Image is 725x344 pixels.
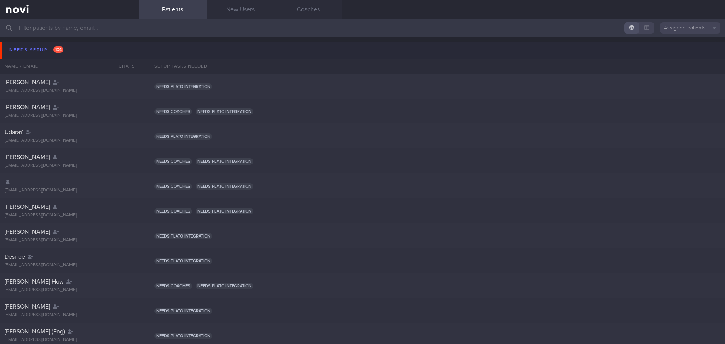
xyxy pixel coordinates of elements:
span: Needs coaches [154,208,192,214]
span: Needs plato integration [154,333,212,339]
span: Needs plato integration [196,108,253,115]
span: Needs plato integration [196,283,253,289]
span: 104 [53,46,63,53]
span: Needs coaches [154,108,192,115]
div: Needs setup [8,45,65,55]
div: [EMAIL_ADDRESS][DOMAIN_NAME] [5,337,134,343]
div: [EMAIL_ADDRESS][DOMAIN_NAME] [5,312,134,318]
div: Setup tasks needed [150,59,725,74]
span: Needs plato integration [196,208,253,214]
span: Needs coaches [154,158,192,165]
div: [EMAIL_ADDRESS][DOMAIN_NAME] [5,113,134,119]
div: [EMAIL_ADDRESS][DOMAIN_NAME] [5,188,134,193]
span: Needs plato integration [154,83,212,90]
div: [EMAIL_ADDRESS][DOMAIN_NAME] [5,238,134,243]
span: Desiree [5,254,25,260]
div: Chats [108,59,139,74]
span: [PERSON_NAME] (Eng) [5,329,65,335]
span: Needs plato integration [154,308,212,314]
span: [PERSON_NAME] [5,154,50,160]
span: [PERSON_NAME] [5,104,50,110]
span: [PERSON_NAME] [5,204,50,210]
span: Needs plato integration [154,258,212,264]
span: [PERSON_NAME] [5,229,50,235]
span: Needs coaches [154,183,192,190]
span: Needs plato integration [154,233,212,239]
span: UdaraY [5,129,23,135]
span: Needs coaches [154,283,192,289]
div: [EMAIL_ADDRESS][DOMAIN_NAME] [5,88,134,94]
span: [PERSON_NAME] [5,304,50,310]
span: [PERSON_NAME] [5,79,50,85]
div: [EMAIL_ADDRESS][DOMAIN_NAME] [5,262,134,268]
div: [EMAIL_ADDRESS][DOMAIN_NAME] [5,213,134,218]
div: [EMAIL_ADDRESS][DOMAIN_NAME] [5,163,134,168]
button: Assigned patients [660,22,720,34]
span: Needs plato integration [154,133,212,140]
span: Needs plato integration [196,158,253,165]
div: [EMAIL_ADDRESS][DOMAIN_NAME] [5,138,134,143]
span: Needs plato integration [196,183,253,190]
div: [EMAIL_ADDRESS][DOMAIN_NAME] [5,287,134,293]
span: [PERSON_NAME] How [5,279,64,285]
